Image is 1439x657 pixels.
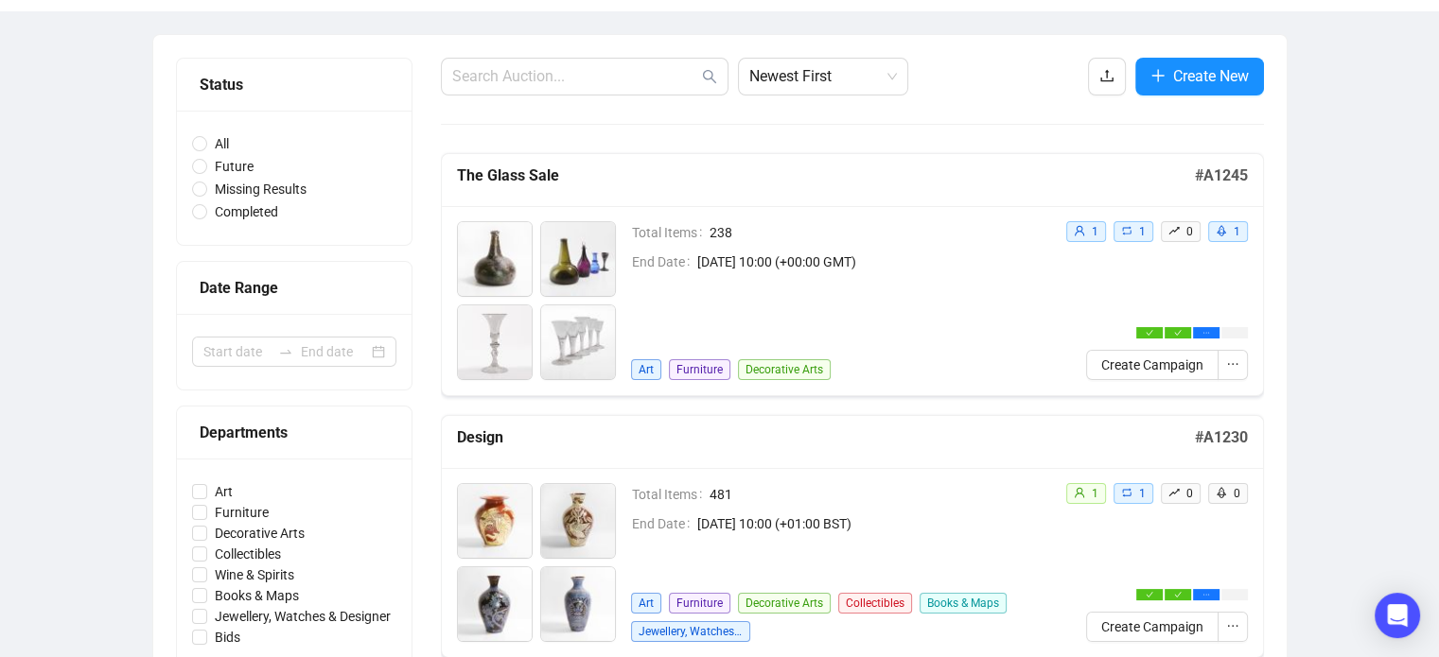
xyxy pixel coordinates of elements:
span: [DATE] 10:00 (+00:00 GMT) [697,251,1050,272]
span: swap-right [278,344,293,359]
img: 4_1.jpg [541,567,615,641]
span: Newest First [749,59,897,95]
span: Art [207,481,240,502]
img: 3_1.jpg [458,567,532,641]
span: to [278,344,293,359]
button: Create Campaign [1086,612,1219,642]
span: Art [631,593,661,614]
span: Decorative Arts [738,593,831,614]
span: Books & Maps [207,585,307,606]
span: Missing Results [207,179,314,199]
h5: # A1230 [1195,426,1248,449]
span: retweet [1121,225,1132,236]
h5: The Glass Sale [457,164,1195,187]
span: Art [631,359,661,380]
span: 1 [1139,225,1146,238]
span: Jewellery, Watches & Designer [631,621,750,642]
span: Bids [207,627,248,648]
span: 1 [1234,225,1240,238]
span: ellipsis [1202,591,1210,598]
span: rocket [1216,487,1227,498]
span: Future [207,156,261,177]
span: Wine & Spirits [207,564,302,585]
span: Books & Maps [920,593,1007,614]
span: plus [1150,68,1166,83]
span: rise [1168,225,1180,236]
span: Furniture [669,359,730,380]
span: All [207,133,237,154]
img: 1_1.jpg [458,222,532,296]
span: Decorative Arts [738,359,831,380]
span: 0 [1234,487,1240,500]
input: End date [301,341,368,362]
input: Start date [203,341,271,362]
span: Collectibles [207,544,289,564]
button: Create Campaign [1086,350,1219,380]
button: Create New [1135,58,1264,95]
span: rocket [1216,225,1227,236]
span: Collectibles [838,593,912,614]
input: Search Auction... [452,65,698,88]
a: The Glass Sale#A1245Total Items238End Date[DATE] 10:00 (+00:00 GMT)ArtFurnitureDecorative Artsuse... [441,153,1264,396]
span: Total Items [632,222,710,243]
span: End Date [632,513,697,534]
span: 0 [1186,487,1193,500]
div: Departments [200,421,389,444]
span: 1 [1092,487,1098,500]
span: user [1074,487,1085,498]
span: 238 [710,222,1050,243]
span: Create Campaign [1101,354,1203,375]
span: Total Items [632,484,710,505]
img: 2_1.jpg [541,222,615,296]
h5: # A1245 [1195,164,1248,187]
span: ellipsis [1226,619,1239,632]
div: Open Intercom Messenger [1375,593,1420,638]
span: Create Campaign [1101,616,1203,637]
span: search [702,69,717,84]
span: check [1174,591,1182,598]
span: Create New [1173,64,1249,88]
img: 4_1.jpg [541,305,615,379]
span: Completed [207,201,286,222]
span: ellipsis [1202,329,1210,337]
span: check [1146,591,1153,598]
span: check [1146,329,1153,337]
span: check [1174,329,1182,337]
div: Status [200,73,389,96]
span: [DATE] 10:00 (+01:00 BST) [697,513,1050,534]
span: rise [1168,487,1180,498]
img: 3_1.jpg [458,305,532,379]
span: 0 [1186,225,1193,238]
span: 1 [1092,225,1098,238]
h5: Design [457,426,1195,449]
span: upload [1099,68,1114,83]
span: 1 [1139,487,1146,500]
img: 1_1.jpg [458,484,532,558]
span: user [1074,225,1085,236]
span: ellipsis [1226,357,1239,371]
span: Decorative Arts [207,523,312,544]
span: retweet [1121,487,1132,498]
div: Date Range [200,276,389,300]
span: Jewellery, Watches & Designer [207,606,398,627]
span: Furniture [207,502,276,523]
span: Furniture [669,593,730,614]
img: 2_1.jpg [541,484,615,558]
span: End Date [632,251,697,272]
span: 481 [710,484,1050,505]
